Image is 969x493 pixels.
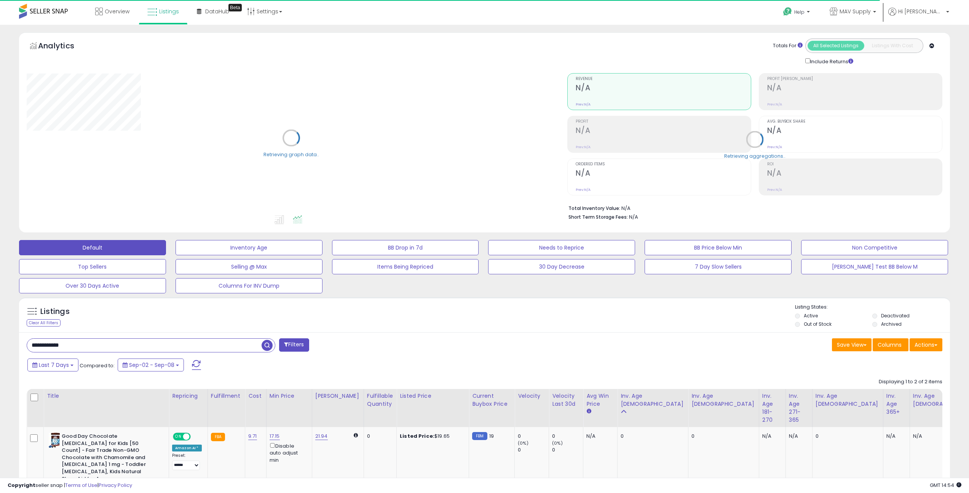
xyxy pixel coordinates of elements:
label: Deactivated [881,312,910,319]
div: Inv. Age 181-270 [762,392,782,424]
div: Disable auto adjust min [270,442,306,464]
button: Needs to Reprice [488,240,635,255]
a: Help [777,1,817,25]
b: Good Day Chocolate [MEDICAL_DATA] for Kids [50 Count] - Fair Trade Non-GMO Chocolate with Chamomi... [62,433,154,491]
div: 0 [691,433,753,440]
button: [PERSON_NAME] Test BB Below M [801,259,948,274]
span: OFF [190,434,202,440]
div: Inv. Age [DEMOGRAPHIC_DATA] [691,392,756,408]
a: 9.71 [248,432,257,440]
button: Top Sellers [19,259,166,274]
button: Sep-02 - Sep-08 [118,359,184,371]
a: Hi [PERSON_NAME] [888,8,949,25]
button: Actions [910,338,942,351]
button: Columns For INV Dump [176,278,322,293]
div: Totals For [773,42,803,50]
h5: Listings [40,306,70,317]
div: Avg Win Price [586,392,614,408]
div: Amazon AI * [172,445,202,451]
label: Out of Stock [804,321,832,327]
span: Columns [878,341,902,349]
div: Min Price [270,392,309,400]
button: 30 Day Decrease [488,259,635,274]
button: BB Price Below Min [645,240,792,255]
small: FBM [472,432,487,440]
div: N/A [762,433,780,440]
div: 0 [367,433,391,440]
span: Compared to: [80,362,115,369]
div: Listed Price [400,392,466,400]
span: Listings [159,8,179,15]
img: 51FWJSQTM1L._SL40_.jpg [49,433,60,448]
div: Tooltip anchor [228,4,242,11]
button: Columns [873,338,908,351]
a: Terms of Use [65,482,97,489]
div: N/A [586,433,611,440]
span: 19 [489,432,494,440]
span: DataHub [205,8,229,15]
div: Repricing [172,392,204,400]
span: MAV Supply [840,8,871,15]
span: Help [794,9,805,15]
label: Archived [881,321,902,327]
div: 0 [816,433,877,440]
small: (0%) [552,440,563,446]
i: Get Help [783,7,792,16]
small: FBA [211,433,225,441]
div: 0 [518,447,549,453]
div: Include Returns [800,57,862,66]
span: 2025-09-16 14:54 GMT [930,482,961,489]
div: [PERSON_NAME] [315,392,361,400]
a: 17.15 [270,432,280,440]
div: Cost [248,392,263,400]
div: Inv. Age [DEMOGRAPHIC_DATA] [816,392,880,408]
div: Inv. Age 365+ [886,392,907,416]
button: 7 Day Slow Sellers [645,259,792,274]
button: Non Competitive [801,240,948,255]
button: Inventory Age [176,240,322,255]
span: Last 7 Days [39,361,69,369]
div: Current Buybox Price [472,392,511,408]
div: Clear All Filters [27,319,61,327]
div: Title [47,392,166,400]
button: Filters [279,338,309,352]
div: Displaying 1 to 2 of 2 items [879,378,942,386]
b: Listed Price: [400,432,434,440]
div: Inv. Age 271-365 [789,392,809,424]
button: All Selected Listings [808,41,864,51]
span: Sep-02 - Sep-08 [129,361,174,369]
div: 0 [552,433,583,440]
button: Selling @ Max [176,259,322,274]
strong: Copyright [8,482,35,489]
button: Over 30 Days Active [19,278,166,293]
button: Last 7 Days [27,359,78,371]
a: 21.94 [315,432,328,440]
small: Avg Win Price. [586,408,591,415]
button: Default [19,240,166,255]
div: N/A [789,433,806,440]
div: Retrieving aggregations.. [724,152,785,159]
h5: Analytics [38,40,89,53]
div: N/A [886,433,904,440]
div: Retrieving graph data.. [263,151,319,158]
button: Items Being Repriced [332,259,479,274]
div: seller snap | | [8,482,132,489]
div: 0 [518,433,549,440]
label: Active [804,312,818,319]
div: 0 [552,447,583,453]
div: Inv. Age [DEMOGRAPHIC_DATA] [621,392,685,408]
span: Hi [PERSON_NAME] [898,8,944,15]
span: ON [174,434,183,440]
div: Fulfillable Quantity [367,392,393,408]
button: Save View [832,338,872,351]
div: $19.65 [400,433,463,440]
div: Velocity [518,392,546,400]
small: (0%) [518,440,528,446]
a: Privacy Policy [99,482,132,489]
p: Listing States: [795,304,950,311]
div: Fulfillment [211,392,242,400]
button: Listings With Cost [864,41,921,51]
span: Overview [105,8,129,15]
div: Velocity Last 30d [552,392,580,408]
div: Preset: [172,453,202,470]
